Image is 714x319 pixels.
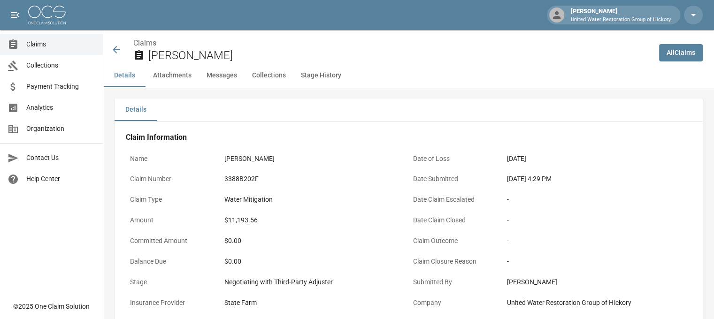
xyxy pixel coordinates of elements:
[409,273,503,291] p: Submitted By
[409,190,503,209] p: Date Claim Escalated
[126,150,220,168] p: Name
[13,302,90,311] div: © 2025 One Claim Solution
[224,257,405,266] div: $0.00
[146,64,199,87] button: Attachments
[148,49,652,62] h2: [PERSON_NAME]
[507,154,687,164] div: [DATE]
[224,215,405,225] div: $11,193.56
[103,64,714,87] div: anchor tabs
[28,6,66,24] img: ocs-logo-white-transparent.png
[26,153,95,163] span: Contact Us
[224,298,405,308] div: State Farm
[126,273,220,291] p: Stage
[409,252,503,271] p: Claim Closure Reason
[507,277,687,287] div: [PERSON_NAME]
[659,44,703,61] a: AllClaims
[126,133,691,142] h4: Claim Information
[245,64,293,87] button: Collections
[224,174,405,184] div: 3388B202F
[507,298,687,308] div: United Water Restoration Group of Hickory
[115,99,157,121] button: Details
[409,232,503,250] p: Claim Outcome
[26,82,95,91] span: Payment Tracking
[126,294,220,312] p: Insurance Provider
[133,38,652,49] nav: breadcrumb
[133,38,156,47] a: Claims
[199,64,245,87] button: Messages
[224,277,405,287] div: Negotiating with Third-Party Adjuster
[293,64,349,87] button: Stage History
[224,154,405,164] div: [PERSON_NAME]
[507,215,687,225] div: -
[224,236,405,246] div: $0.00
[126,190,220,209] p: Claim Type
[26,39,95,49] span: Claims
[409,294,503,312] p: Company
[507,195,687,205] div: -
[126,170,220,188] p: Claim Number
[115,99,703,121] div: details tabs
[26,103,95,113] span: Analytics
[507,236,687,246] div: -
[26,61,95,70] span: Collections
[409,211,503,229] p: Date Claim Closed
[126,232,220,250] p: Committed Amount
[126,252,220,271] p: Balance Due
[26,124,95,134] span: Organization
[409,150,503,168] p: Date of Loss
[103,64,146,87] button: Details
[409,170,503,188] p: Date Submitted
[6,6,24,24] button: open drawer
[507,257,687,266] div: -
[567,7,675,23] div: [PERSON_NAME]
[126,211,220,229] p: Amount
[26,174,95,184] span: Help Center
[571,16,671,24] p: United Water Restoration Group of Hickory
[224,195,405,205] div: Water Mitigation
[507,174,687,184] div: [DATE] 4:29 PM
